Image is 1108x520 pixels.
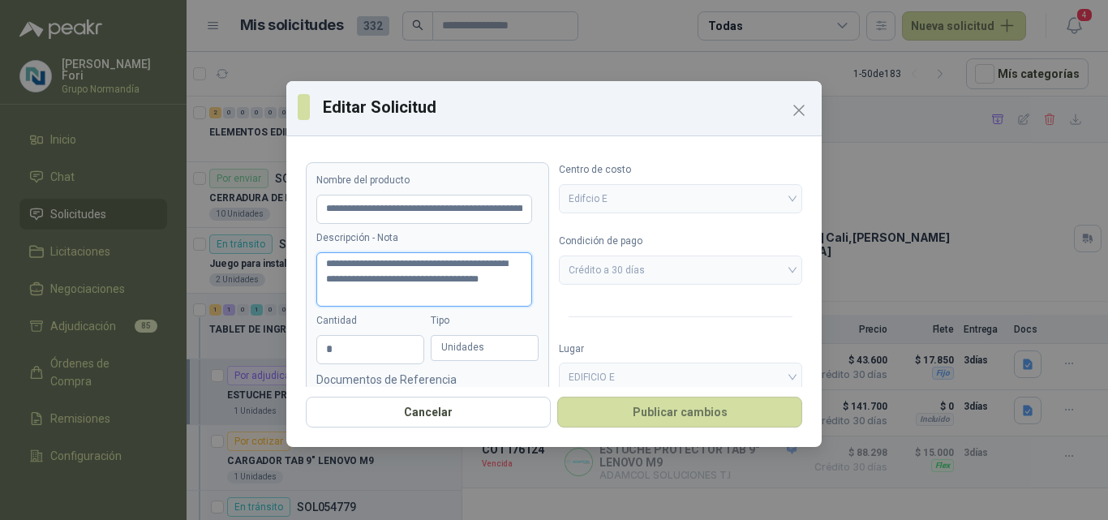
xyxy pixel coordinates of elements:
div: Unidades [431,335,539,361]
label: Cantidad [316,313,424,329]
span: Edifcio E [569,187,792,211]
button: Publicar cambios [557,397,802,428]
label: Centro de costo [559,162,802,178]
label: Tipo [431,313,539,329]
label: Lugar [559,342,802,357]
button: Close [786,97,812,123]
span: EDIFICIO E [569,365,792,389]
h3: Editar Solicitud [323,95,810,119]
label: Descripción - Nota [316,230,539,246]
label: Condición de pago [559,234,802,249]
span: Crédito a 30 días [569,258,792,282]
button: Cancelar [306,397,551,428]
label: Nombre del producto [316,173,539,188]
p: Documentos de Referencia [316,371,539,389]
